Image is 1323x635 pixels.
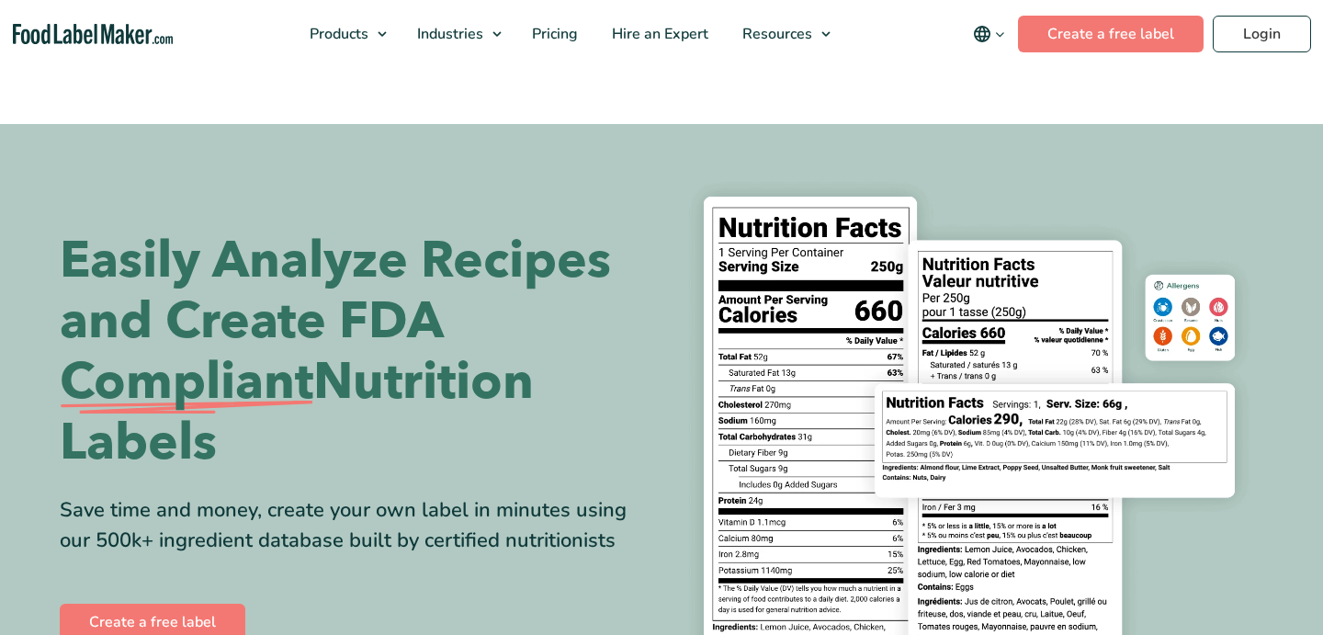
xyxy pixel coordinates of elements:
[304,24,370,44] span: Products
[60,231,648,473] h1: Easily Analyze Recipes and Create FDA Nutrition Labels
[526,24,580,44] span: Pricing
[737,24,814,44] span: Resources
[412,24,485,44] span: Industries
[1018,16,1204,52] a: Create a free label
[60,352,313,413] span: Compliant
[1213,16,1311,52] a: Login
[60,495,648,556] div: Save time and money, create your own label in minutes using our 500k+ ingredient database built b...
[606,24,710,44] span: Hire an Expert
